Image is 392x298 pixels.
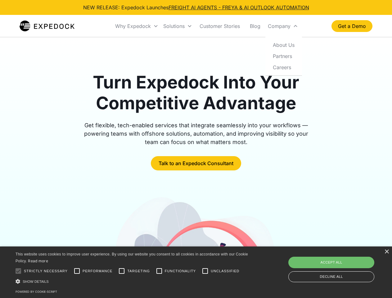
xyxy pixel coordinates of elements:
[16,252,248,264] span: This website uses cookies to improve user experience. By using our website you consent to all coo...
[268,61,300,73] a: Careers
[331,20,372,32] a: Get a Demo
[268,39,300,50] a: About Us
[24,269,68,274] span: Strictly necessary
[245,16,265,37] a: Blog
[165,269,196,274] span: Functionality
[16,290,57,293] a: Powered by cookie-script
[83,4,309,11] div: NEW RELEASE: Expedock Launches
[268,50,300,61] a: Partners
[20,20,74,32] img: Expedock Logo
[289,231,392,298] iframe: Chat Widget
[113,16,161,37] div: Why Expedock
[23,280,49,283] span: Show details
[83,269,113,274] span: Performance
[265,16,300,37] div: Company
[268,23,291,29] div: Company
[195,16,245,37] a: Customer Stories
[163,23,185,29] div: Solutions
[161,16,195,37] div: Solutions
[16,278,250,285] div: Show details
[127,269,150,274] span: Targeting
[28,259,48,263] a: Read more
[169,4,309,11] a: FREIGHT AI AGENTS - FREYA & AI OUTLOOK AUTOMATION
[20,20,74,32] a: home
[265,37,302,75] nav: Company
[115,23,151,29] div: Why Expedock
[211,269,239,274] span: Unclassified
